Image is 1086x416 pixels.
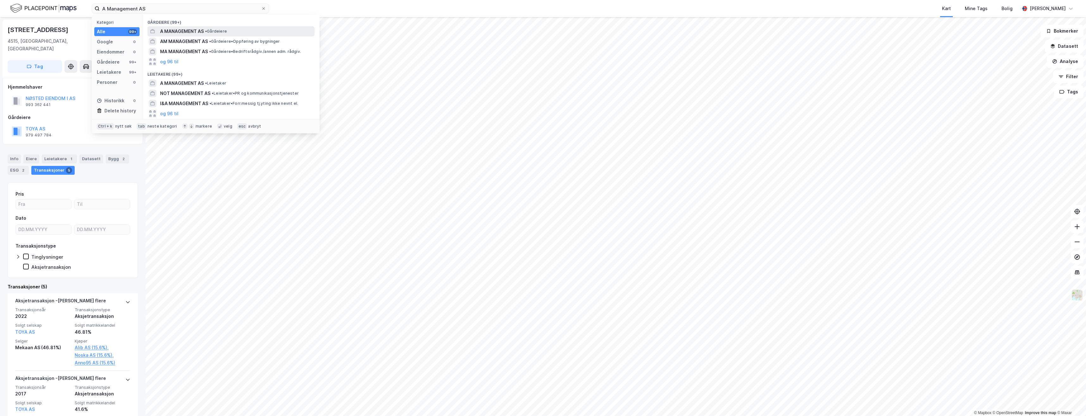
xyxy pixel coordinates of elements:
[128,60,137,65] div: 99+
[120,156,127,162] div: 2
[16,214,26,222] div: Dato
[66,167,72,173] div: 5
[15,390,71,398] div: 2017
[97,28,105,35] div: Alle
[97,20,140,25] div: Kategori
[104,107,136,115] div: Delete history
[8,166,29,175] div: ESG
[212,91,299,96] span: Leietaker • PR og kommunikasjonstjenester
[142,15,320,26] div: Gårdeiere (99+)
[196,124,212,129] div: markere
[205,81,226,86] span: Leietaker
[160,90,210,97] span: NOT MANAGEMENT AS
[8,25,70,35] div: [STREET_ADDRESS]
[15,338,71,344] span: Selger
[160,58,178,66] button: og 96 til
[237,123,247,129] div: esc
[1045,40,1083,53] button: Datasett
[68,156,74,162] div: 1
[160,110,178,117] button: og 96 til
[26,133,52,138] div: 979 497 784
[75,351,130,359] a: Noska AS (15.6%),
[209,101,211,106] span: •
[248,124,261,129] div: avbryt
[160,28,204,35] span: A MANAGEMENT AS
[97,97,124,104] div: Historikk
[15,385,71,390] span: Transaksjonsår
[20,167,26,173] div: 2
[75,323,130,328] span: Solgt matrikkelandel
[942,5,951,12] div: Kart
[15,400,71,406] span: Solgt selskap
[142,67,320,78] div: Leietakere (99+)
[160,48,208,55] span: MA MANAGEMENT AS
[224,124,232,129] div: velg
[1025,411,1056,415] a: Improve this map
[75,338,130,344] span: Kjøper
[26,102,51,107] div: 993 362 441
[160,100,208,107] span: I&A MANAGEMENT AS
[31,166,75,175] div: Transaksjoner
[75,390,130,398] div: Aksjetransaksjon
[8,83,138,91] div: Hjemmelshaver
[97,58,120,66] div: Gårdeiere
[115,124,132,129] div: nytt søk
[79,154,103,163] div: Datasett
[132,98,137,103] div: 0
[16,225,71,234] input: DD.MM.YYYY
[132,49,137,54] div: 0
[8,283,138,291] div: Transaksjoner (5)
[209,49,301,54] span: Gårdeiere • Bedriftsrådgiv./annen adm. rådgiv.
[15,307,71,312] span: Transaksjonsår
[75,344,130,351] a: Alib AS (15.6%),
[75,400,130,406] span: Solgt matrikkelandel
[132,39,137,44] div: 0
[15,329,35,335] a: TOYA AS
[1047,55,1083,68] button: Analyse
[42,154,77,163] div: Leietakere
[15,407,35,412] a: TOYA AS
[974,411,991,415] a: Mapbox
[15,323,71,328] span: Solgt selskap
[1054,85,1083,98] button: Tags
[16,190,24,198] div: Pris
[31,264,71,270] div: Aksjetransaksjon
[8,37,101,53] div: 4515, [GEOGRAPHIC_DATA], [GEOGRAPHIC_DATA]
[1053,70,1083,83] button: Filter
[75,307,130,312] span: Transaksjonstype
[15,375,106,385] div: Aksjetransaksjon - [PERSON_NAME] flere
[1030,5,1066,12] div: [PERSON_NAME]
[10,3,77,14] img: logo.f888ab2527a4732fd821a326f86c7f29.svg
[1041,25,1083,37] button: Bokmerker
[23,154,39,163] div: Eiere
[97,123,114,129] div: Ctrl + k
[15,312,71,320] div: 2022
[137,123,146,129] div: tab
[209,39,280,44] span: Gårdeiere • Oppføring av bygninger
[100,4,261,13] input: Søk på adresse, matrikkel, gårdeiere, leietakere eller personer
[15,344,71,351] div: Mekaan AS (46.81%)
[1054,386,1086,416] iframe: Chat Widget
[160,79,204,87] span: A MANAGEMENT AS
[74,199,130,209] input: Til
[209,101,298,106] span: Leietaker • Forr.messig tj.yting ikke nevnt el.
[16,242,56,250] div: Transaksjonstype
[75,406,130,413] div: 41.6%
[209,49,211,54] span: •
[205,81,207,85] span: •
[97,48,124,56] div: Eiendommer
[1002,5,1013,12] div: Bolig
[8,154,21,163] div: Info
[97,68,121,76] div: Leietakere
[147,124,177,129] div: neste kategori
[75,385,130,390] span: Transaksjonstype
[205,29,207,34] span: •
[128,29,137,34] div: 99+
[75,312,130,320] div: Aksjetransaksjon
[993,411,1023,415] a: OpenStreetMap
[8,60,62,73] button: Tag
[205,29,227,34] span: Gårdeiere
[965,5,988,12] div: Mine Tags
[1071,289,1083,301] img: Z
